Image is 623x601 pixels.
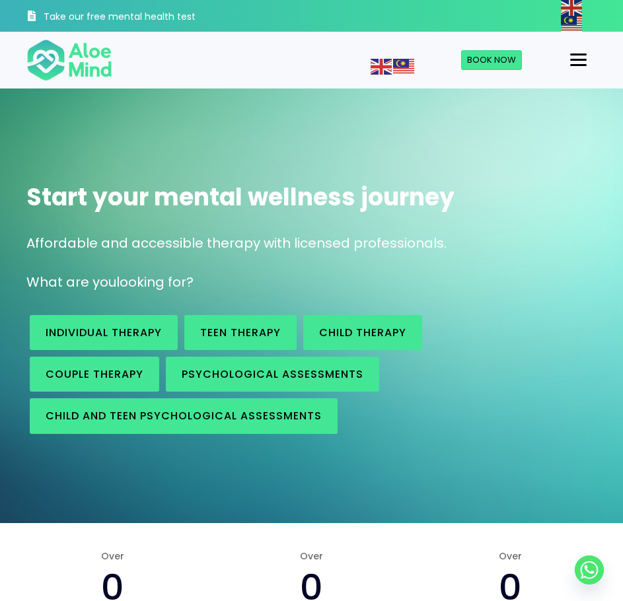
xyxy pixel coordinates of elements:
span: looking for? [116,273,194,291]
a: Malay [561,17,583,30]
a: Teen Therapy [184,315,297,350]
span: Start your mental wellness journey [26,180,455,214]
h3: Take our free mental health test [44,11,200,24]
img: ms [561,16,582,32]
a: Child Therapy [303,315,422,350]
img: Aloe mind Logo [26,38,112,82]
span: Psychological assessments [182,367,363,382]
span: Over [424,549,597,563]
a: Book Now [461,50,522,70]
span: Book Now [467,53,516,66]
p: Affordable and accessible therapy with licensed professionals. [26,234,597,253]
span: Over [26,549,199,563]
a: English [371,59,393,73]
img: en [371,59,392,75]
span: Child Therapy [319,325,406,340]
a: Couple therapy [30,357,159,392]
a: Psychological assessments [166,357,379,392]
span: Over [225,549,398,563]
a: Individual therapy [30,315,178,350]
a: Whatsapp [575,555,604,584]
img: ms [393,59,414,75]
span: What are you [26,273,116,291]
span: Individual therapy [46,325,162,340]
span: Child and Teen Psychological assessments [46,408,322,423]
button: Menu [565,49,592,71]
a: Take our free mental health test [26,3,200,32]
span: Teen Therapy [200,325,281,340]
a: English [561,1,583,14]
a: Malay [393,59,416,73]
a: Child and Teen Psychological assessments [30,398,338,433]
span: Couple therapy [46,367,143,382]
